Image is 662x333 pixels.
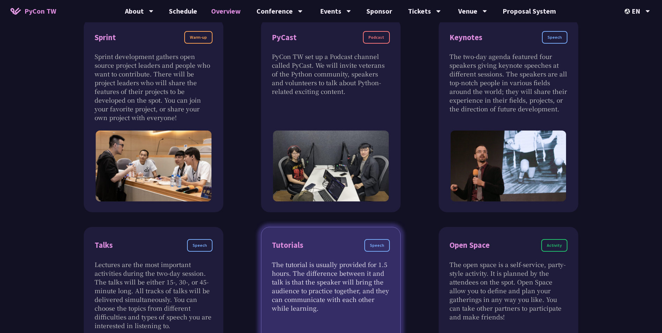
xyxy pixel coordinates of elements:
[541,239,567,252] div: Activity
[451,131,566,201] img: Keynote
[364,239,390,252] div: Speech
[10,8,21,15] img: Home icon of PyCon TW 2025
[95,52,213,122] p: Sprint development gathers open source project leaders and people who want to contribute. There w...
[187,239,213,252] div: Speech
[363,31,390,44] div: Podcast
[96,131,211,201] img: Sprint
[542,31,567,44] div: Speech
[95,260,213,330] p: Lectures are the most important activities during the two-day session. The talks will be either 1...
[95,31,116,44] div: Sprint
[272,52,390,96] p: PyCon TW set up a Podcast channel called PyCast. We will invite veterans of the Python community,...
[95,239,113,251] div: Talks
[449,52,567,113] p: The two-day agenda featured four speakers giving keynote speeches at different sessions. The spea...
[449,260,567,321] p: The open space is a self-service, party-style activity. It is planned by the attendees on the spo...
[272,260,390,312] p: The tutorial is usually provided for 1.5 hours. The difference between it and talk is that the sp...
[184,31,213,44] div: Warm-up
[3,2,63,20] a: PyCon TW
[625,9,632,14] img: Locale Icon
[24,6,56,16] span: PyCon TW
[449,31,482,44] div: Keynotes
[273,131,389,201] img: PyCast
[449,239,490,251] div: Open Space
[272,31,297,44] div: PyCast
[272,239,303,251] div: Tutorials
